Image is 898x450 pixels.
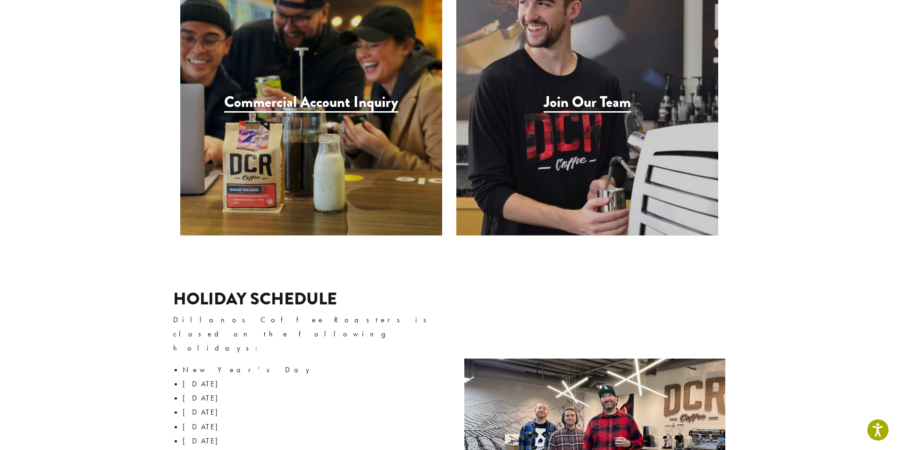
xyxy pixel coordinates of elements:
h3: Join Our Team [544,93,631,113]
li: [DATE] [183,434,442,448]
h3: Commercial Account Inquiry [224,93,398,113]
li: [DATE] [183,391,442,405]
li: [DATE] [183,405,442,419]
h2: Holiday Schedule [173,289,442,309]
li: [DATE] [183,420,442,434]
li: [DATE] [183,377,442,391]
p: Dillanos Coffee Roasters is closed on the following holidays: [173,313,442,355]
li: New Year’s Day [183,363,442,377]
